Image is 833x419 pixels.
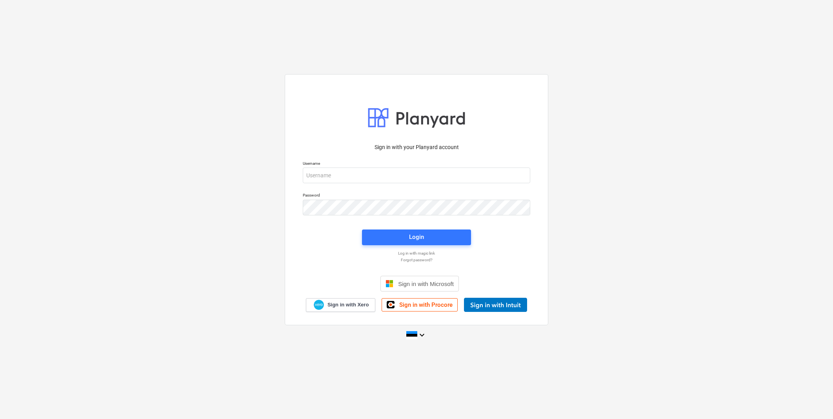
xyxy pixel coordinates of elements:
[399,301,453,308] span: Sign in with Procore
[386,280,393,288] img: Microsoft logo
[299,257,534,262] a: Forgot password?
[306,298,376,312] a: Sign in with Xero
[409,232,424,242] div: Login
[303,143,530,151] p: Sign in with your Planyard account
[327,301,369,308] span: Sign in with Xero
[303,193,530,199] p: Password
[398,281,454,287] span: Sign in with Microsoft
[362,230,471,245] button: Login
[299,251,534,256] a: Log in with magic link
[382,298,458,312] a: Sign in with Procore
[303,161,530,168] p: Username
[303,168,530,183] input: Username
[417,330,427,340] i: keyboard_arrow_down
[314,300,324,310] img: Xero logo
